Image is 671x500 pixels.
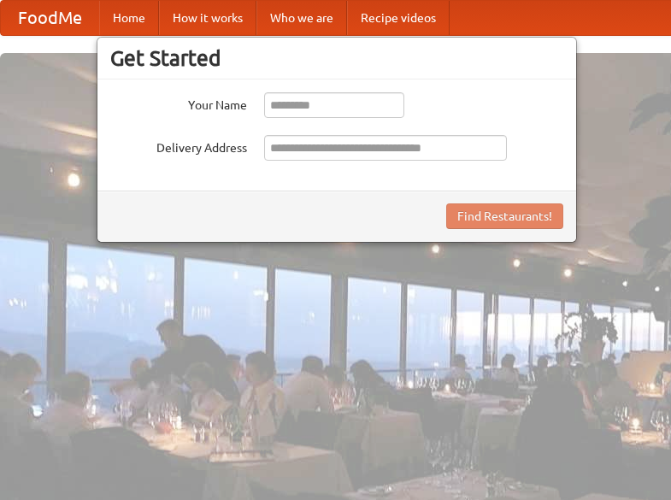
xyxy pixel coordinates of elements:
[110,135,247,156] label: Delivery Address
[256,1,347,35] a: Who we are
[446,203,563,229] button: Find Restaurants!
[110,45,563,71] h3: Get Started
[1,1,99,35] a: FoodMe
[99,1,159,35] a: Home
[159,1,256,35] a: How it works
[347,1,450,35] a: Recipe videos
[110,92,247,114] label: Your Name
